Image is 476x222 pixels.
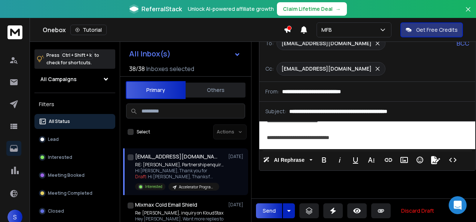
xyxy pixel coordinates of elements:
p: Get Free Credits [416,26,458,34]
p: RE: [PERSON_NAME], Partnership enquiry with [135,162,225,168]
button: Lead [34,132,115,147]
button: Discard Draft [395,203,440,218]
button: Closed [34,204,115,219]
button: More Text [364,152,378,167]
div: Open Intercom Messenger [449,196,467,214]
p: [DATE] [228,154,245,160]
button: Tutorial [70,25,107,35]
button: Meeting Completed [34,186,115,201]
button: Bold (Ctrl+B) [317,152,331,167]
button: Interested [34,150,115,165]
button: All Campaigns [34,72,115,87]
h3: Filters [34,99,115,110]
p: Unlock AI-powered affiliate growth [188,5,274,13]
button: Others [186,82,245,98]
h1: All Campaigns [40,75,77,83]
p: Accelerator Programs Set 1 [179,184,215,190]
p: Interested [48,154,72,160]
p: BCC [457,39,469,48]
button: All Inbox(s) [123,46,247,61]
button: Signature [428,152,443,167]
p: To: [265,40,274,47]
p: From: [265,88,279,95]
span: → [336,5,341,13]
span: 38 / 38 [129,64,145,73]
button: Primary [126,81,186,99]
span: Ctrl + Shift + k [61,51,93,59]
p: [DATE] [228,202,245,208]
button: Italic (Ctrl+I) [333,152,347,167]
h3: Inboxes selected [146,64,194,73]
button: Send [256,203,282,218]
p: MFB [321,26,335,34]
button: Get Free Credits [400,22,463,37]
p: Interested [145,184,162,189]
p: Meeting Completed [48,190,92,196]
p: Meeting Booked [48,172,85,178]
p: Cc: [265,65,274,73]
p: Lead [48,136,59,142]
p: Re: [PERSON_NAME], inquiry on KloudStax [135,210,223,216]
p: All Status [49,118,70,124]
button: Meeting Booked [34,168,115,183]
button: All Status [34,114,115,129]
button: Insert Link (Ctrl+K) [381,152,396,167]
p: [EMAIL_ADDRESS][DOMAIN_NAME] [281,65,372,73]
button: Claim Lifetime Deal→ [277,2,347,16]
p: Hey [PERSON_NAME], Want more replies to [135,216,223,222]
h1: All Inbox(s) [129,50,171,58]
p: Closed [48,208,64,214]
span: Draft: [135,173,147,180]
button: Code View [446,152,460,167]
p: [EMAIL_ADDRESS][DOMAIN_NAME] [281,40,372,47]
h1: Mixmax Cold Email Shield [135,201,197,209]
button: Emoticons [413,152,427,167]
button: Close banner [463,4,473,22]
p: Subject: [265,108,286,115]
button: Underline (Ctrl+U) [348,152,363,167]
button: Insert Image (Ctrl+P) [397,152,411,167]
span: Hi [PERSON_NAME], Thanks f ... [148,173,213,180]
span: AI Rephrase [272,157,306,163]
label: Select [137,129,150,135]
div: Onebox [43,25,284,35]
button: AI Rephrase [262,152,314,167]
p: Press to check for shortcuts. [46,52,99,67]
p: HI [PERSON_NAME], Thank you for [135,168,225,174]
h1: [EMAIL_ADDRESS][DOMAIN_NAME] [135,153,217,160]
span: ReferralStack [141,4,182,13]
